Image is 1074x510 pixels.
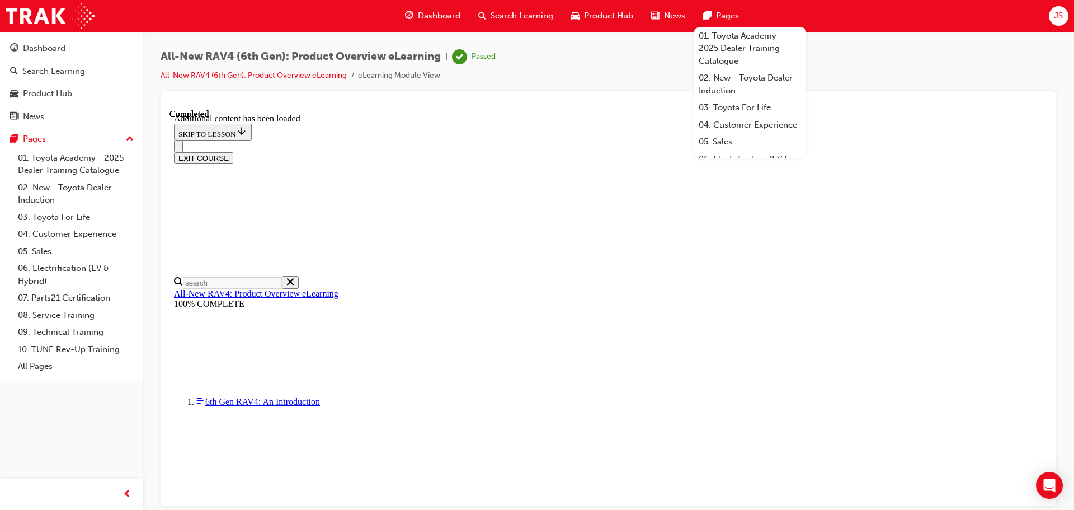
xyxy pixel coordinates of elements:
[405,9,413,23] span: guage-icon
[23,133,46,146] div: Pages
[126,132,134,147] span: up-icon
[13,260,138,289] a: 06. Electrification (EV & Hybrid)
[716,10,739,22] span: Pages
[694,133,806,151] a: 05. Sales
[13,341,138,358] a: 10. TUNE Rev-Up Training
[562,4,642,27] a: car-iconProduct Hub
[10,89,18,99] span: car-icon
[694,27,806,70] a: 01. Toyota Academy - 2025 Dealer Training Catalogue
[6,3,95,29] img: Trak
[703,9,712,23] span: pages-icon
[13,243,138,260] a: 05. Sales
[10,134,18,144] span: pages-icon
[112,167,129,180] button: Close search menu
[23,42,65,55] div: Dashboard
[4,129,138,149] button: Pages
[10,112,18,122] span: news-icon
[4,61,138,82] a: Search Learning
[13,149,138,179] a: 01. Toyota Academy - 2025 Dealer Training Catalogue
[4,106,138,127] a: News
[1049,6,1068,26] button: JS
[694,4,748,27] a: pages-iconPages
[491,10,553,22] span: Search Learning
[9,21,78,29] span: SKIP TO LESSON
[13,168,112,180] input: Search
[22,65,85,78] div: Search Learning
[10,67,18,77] span: search-icon
[123,488,131,502] span: prev-icon
[161,71,347,80] a: All-New RAV4 (6th Gen): Product Overview eLearning
[664,10,685,22] span: News
[478,9,486,23] span: search-icon
[4,15,82,31] button: SKIP TO LESSON
[694,69,806,99] a: 02. New - Toyota Dealer Induction
[694,151,806,180] a: 06. Electrification (EV & Hybrid)
[13,324,138,341] a: 09. Technical Training
[4,31,13,43] button: Close navigation menu
[13,209,138,226] a: 03. Toyota For Life
[694,116,806,134] a: 04. Customer Experience
[23,87,72,100] div: Product Hub
[161,50,441,63] span: All-New RAV4 (6th Gen): Product Overview eLearning
[4,4,873,15] div: Additional content has been loaded
[469,4,562,27] a: search-iconSearch Learning
[13,226,138,243] a: 04. Customer Experience
[4,180,169,189] a: All-New RAV4: Product Overview eLearning
[1054,10,1063,22] span: JS
[584,10,633,22] span: Product Hub
[23,110,44,123] div: News
[651,9,660,23] span: news-icon
[418,10,460,22] span: Dashboard
[13,307,138,324] a: 08. Service Training
[4,36,138,129] button: DashboardSearch LearningProduct HubNews
[4,83,138,104] a: Product Hub
[13,289,138,307] a: 07. Parts21 Certification
[445,50,447,63] span: |
[694,99,806,116] a: 03. Toyota For Life
[358,69,440,82] li: eLearning Module View
[4,38,138,59] a: Dashboard
[642,4,694,27] a: news-iconNews
[396,4,469,27] a: guage-iconDashboard
[4,190,873,200] div: 100% COMPLETE
[13,358,138,375] a: All Pages
[571,9,580,23] span: car-icon
[452,49,467,64] span: learningRecordVerb_PASS-icon
[4,43,64,55] button: EXIT COURSE
[472,52,496,62] div: Passed
[10,44,18,54] span: guage-icon
[13,179,138,209] a: 02. New - Toyota Dealer Induction
[1036,472,1063,499] div: Open Intercom Messenger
